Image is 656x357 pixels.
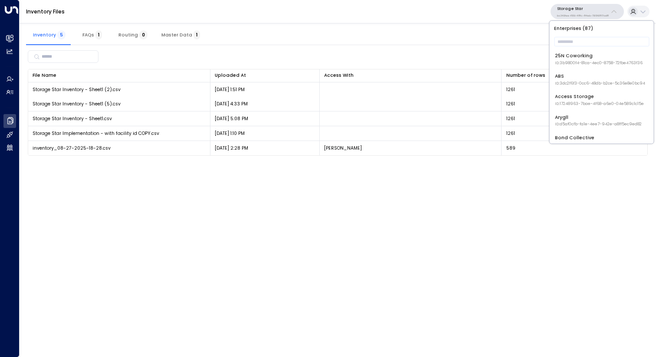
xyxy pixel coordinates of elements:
[324,72,497,79] div: Access With
[33,145,111,151] span: inventory_08-27-2025-18-28.csv
[506,72,545,79] div: Number of rows
[139,30,148,39] span: 0
[26,8,65,15] a: Inventory Files
[324,145,362,151] p: [PERSON_NAME]
[215,72,315,79] div: Uploaded At
[506,130,515,137] span: 1261
[57,30,66,39] span: 5
[555,52,643,66] div: 25N Coworking
[215,115,248,122] p: [DATE] 5:08 PM
[555,93,644,107] div: Access Storage
[33,86,121,93] span: Storage Star Inventory - Sheet1 (2).csv
[215,72,246,79] div: Uploaded At
[33,115,112,122] span: Storage Star Inventory - Sheet1.csv
[82,32,102,38] span: FAQs
[555,60,643,66] span: ID: 3b9800f4-81ca-4ec0-8758-72fbe4763f36
[118,32,148,38] span: Routing
[194,30,200,39] span: 1
[161,32,200,38] span: Master Data
[95,30,102,39] span: 1
[33,72,205,79] div: File Name
[215,86,245,93] p: [DATE] 1:51 PM
[555,73,645,86] div: ABS
[215,130,245,137] p: [DATE] 1:10 PM
[552,23,651,33] p: Enterprises ( 87 )
[33,130,159,137] span: Storage Star Implementation - with facility id COPY.csv
[555,134,646,148] div: Bond Collective
[555,114,642,128] div: Arygll
[557,6,609,11] p: Storage Star
[506,115,515,122] span: 1261
[551,4,624,19] button: Storage Starbc340fee-f559-48fc-84eb-70f3f6817ad8
[33,32,66,38] span: Inventory
[557,14,609,17] p: bc340fee-f559-48fc-84eb-70f3f6817ad8
[33,101,121,107] span: Storage Star Inventory - Sheet1 (5).csv
[215,101,248,107] p: [DATE] 4:33 PM
[215,145,248,151] p: [DATE] 2:28 PM
[506,86,515,93] span: 1261
[555,121,642,128] span: ID: d5af0cfb-fa1e-4ee7-942e-a8ff5ec9ed82
[506,101,515,107] span: 1261
[555,81,645,87] span: ID: 3dc2f6f3-0cc6-48db-b2ce-5c36e8e0bc94
[555,101,644,107] span: ID: 17248963-7bae-4f68-a6e0-04e589c1c15e
[506,72,643,79] div: Number of rows
[506,145,515,151] span: 589
[33,72,56,79] div: File Name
